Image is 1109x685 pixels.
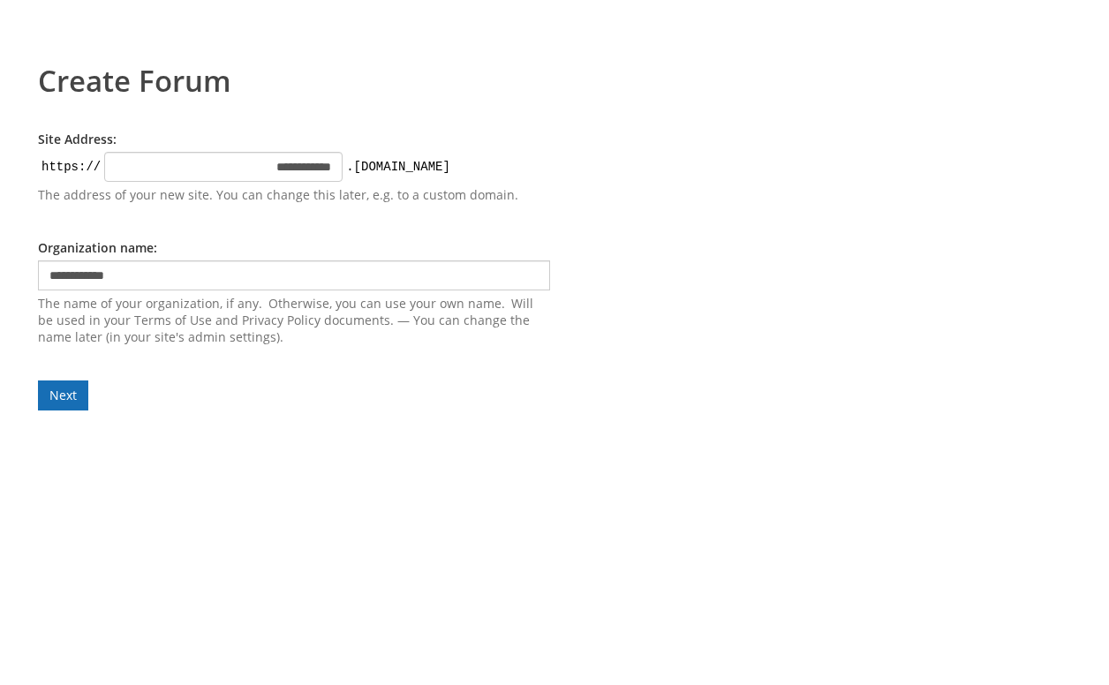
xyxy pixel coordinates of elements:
label: Organization name: [38,239,157,256]
kbd: https:// [38,158,104,176]
button: Next [38,380,88,410]
span: The name of your organization, if any. Otherwise, you can use your own name. Will be used in your... [38,295,550,345]
label: Site Address: [38,131,117,147]
kbd: .[DOMAIN_NAME] [343,158,454,176]
h1: Create Forum [38,53,1071,95]
p: The address of your new site. You can change this later, e.g. to a custom domain. [38,186,550,204]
